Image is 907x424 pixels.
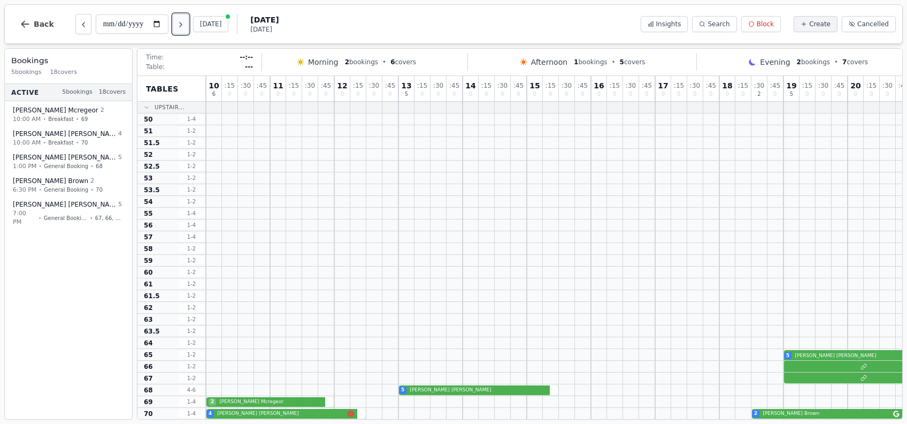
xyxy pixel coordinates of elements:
[90,162,94,170] span: •
[842,58,868,66] span: covers
[179,339,204,347] span: 1 - 2
[13,138,41,147] span: 10:00 AM
[757,92,760,97] span: 2
[757,20,774,28] span: Block
[345,58,378,66] span: bookings
[741,16,781,32] button: Block
[754,410,757,418] span: 2
[179,139,204,147] span: 1 - 2
[513,82,524,89] span: : 45
[773,92,777,97] span: 0
[902,92,905,97] span: 0
[179,351,204,359] span: 1 - 2
[144,127,153,135] span: 51
[179,268,204,276] span: 1 - 2
[228,92,231,97] span: 0
[144,374,153,383] span: 67
[348,411,354,417] svg: Allergens: Gluten
[118,130,122,139] span: 4
[390,58,395,66] span: 6
[13,209,36,226] span: 7:00 PM
[179,315,204,323] span: 1 - 2
[385,82,395,89] span: : 45
[658,82,668,89] span: 17
[656,20,681,28] span: Insights
[321,82,331,89] span: : 45
[173,14,189,34] button: Next day
[401,387,404,394] span: 5
[760,57,790,67] span: Evening
[81,115,88,123] span: 69
[179,304,204,312] span: 1 - 2
[382,58,386,66] span: •
[388,92,391,97] span: 0
[11,11,63,37] button: Back
[497,82,508,89] span: : 30
[786,82,796,89] span: 19
[465,82,475,89] span: 14
[90,214,93,222] span: •
[179,174,204,182] span: 1 - 2
[797,58,801,66] span: 2
[144,339,153,347] span: 64
[179,150,204,158] span: 1 - 2
[7,102,130,127] button: [PERSON_NAME] Mcregeor210:00 AM•Breakfast•69
[533,92,536,97] span: 0
[75,14,91,34] button: Previous day
[179,198,204,206] span: 1 - 2
[44,214,88,222] span: General Booking
[179,245,204,253] span: 1 - 2
[574,58,607,66] span: bookings
[818,82,828,89] span: : 30
[289,82,299,89] span: : 15
[641,16,688,32] button: Insights
[241,82,251,89] span: : 30
[260,92,263,97] span: 0
[417,82,427,89] span: : 15
[118,153,122,162] span: 5
[372,92,375,97] span: 0
[754,82,764,89] span: : 30
[179,256,204,264] span: 1 - 2
[257,82,267,89] span: : 45
[144,327,160,336] span: 63.5
[581,92,584,97] span: 0
[43,139,46,147] span: •
[179,327,204,335] span: 1 - 2
[642,82,652,89] span: : 45
[549,92,552,97] span: 0
[144,198,153,206] span: 54
[101,106,104,115] span: 2
[144,280,153,289] span: 61
[805,92,809,97] span: 0
[179,233,204,241] span: 1 - 4
[144,398,153,406] span: 69
[565,92,568,97] span: 0
[39,186,42,194] span: •
[292,92,295,97] span: 0
[179,209,204,217] span: 1 - 4
[645,92,648,97] span: 0
[390,58,416,66] span: covers
[144,209,153,218] span: 55
[144,162,160,171] span: 52.5
[179,186,204,194] span: 1 - 2
[452,92,456,97] span: 0
[144,221,153,230] span: 56
[179,386,204,394] span: 4 - 6
[620,58,624,66] span: 5
[821,92,825,97] span: 0
[96,186,103,194] span: 70
[144,351,153,359] span: 65
[738,82,748,89] span: : 15
[574,58,578,66] span: 1
[842,58,847,66] span: 7
[726,92,729,97] span: 0
[677,92,680,97] span: 0
[857,20,889,28] span: Cancelled
[250,25,279,34] span: [DATE]
[209,82,219,89] span: 10
[501,92,504,97] span: 0
[276,92,280,97] span: 0
[405,92,408,97] span: 5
